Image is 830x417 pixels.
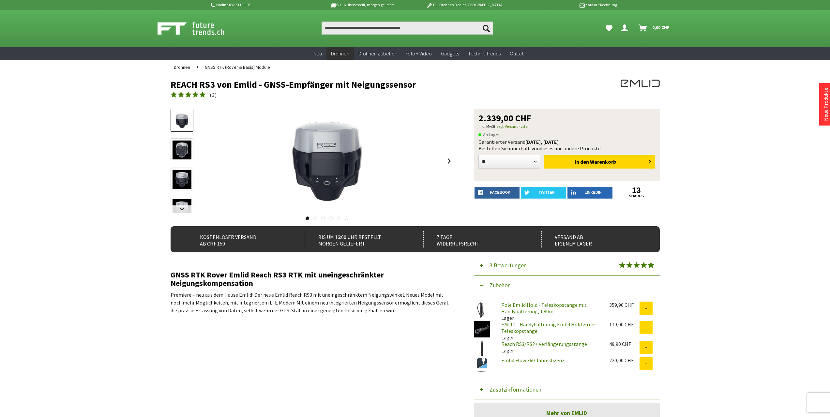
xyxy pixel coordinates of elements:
[174,64,190,70] span: Drohnen
[326,47,354,60] a: Drohnen
[405,50,432,57] span: Foto + Video
[275,109,379,213] img: REACH RS3 von Emlid - GNSS-Empfänger mit Neigungssensor
[205,64,270,70] span: GNSS RTK (Rover & Basis) Module
[618,22,633,35] a: Dein Konto
[474,380,660,399] button: Zusatzinformationen
[521,187,566,199] a: twitter
[609,357,640,364] div: 220,00 CHF
[567,187,613,199] a: LinkedIn
[490,190,510,194] span: facebook
[525,139,559,145] b: [DATE], [DATE]
[585,190,602,194] span: LinkedIn
[621,80,660,87] img: EMLID
[575,158,589,165] span: In den
[212,92,215,98] span: 3
[202,60,273,74] a: GNSS RTK (Rover & Basis) Module
[636,22,673,35] a: Warenkorb
[478,123,655,130] p: inkl. MwSt.
[173,111,191,130] img: Vorschau: REACH RS3 von Emlid - GNSS-Empfänger mit Neigungssensor
[475,187,520,199] a: facebook
[539,190,555,194] span: twitter
[609,341,640,347] div: 49,90 CHF
[313,50,322,57] span: Neu
[413,1,515,9] p: DJI Drohnen Dealer [GEOGRAPHIC_DATA]
[609,302,640,308] div: 359,90 CHF
[474,276,660,295] button: Zubehör
[478,131,500,139] span: An Lager
[652,22,670,33] span: 0,00 CHF
[474,302,490,318] img: Pole Emlid Hold - Teleskopstange mit Handyhalterung, 1.80m
[479,22,493,35] button: Suchen
[309,47,326,60] a: Neu
[501,302,587,315] a: Pole Emlid Hold - Teleskopstange mit Handyhalterung, 1.80m
[614,194,659,198] a: shares
[423,231,527,247] div: 7 Tage Widerrufsrecht
[171,80,562,89] h1: REACH RS3 von Emlid - GNSS-Empfänger mit Neigungssensor
[171,91,217,99] a: (3)
[496,302,604,321] div: Lager
[158,20,239,37] img: Shop Futuretrends - zur Startseite wechseln
[474,341,490,357] img: Reach RS3/RS2+ Verlängerungsstange
[311,1,413,9] p: Bis 16 Uhr bestellt, morgen geliefert.
[358,50,396,57] span: Drohnen Zubehör
[305,231,409,247] div: Bis um 16:00 Uhr bestellt Morgen geliefert
[515,1,617,9] p: Kauf auf Rechnung
[463,47,505,60] a: Technik-Trends
[505,47,528,60] a: Outlet
[468,50,501,57] span: Technik-Trends
[171,299,449,314] span: Mit einem neu integrierten Neigungssensor ermöglicht dieses Gerät die präzise Erfassung von Daten...
[590,158,616,165] span: Warenkorb
[171,271,454,288] h2: GNSS RTK Rover Emlid Reach RS3 RTK mit uneingeschränkter Neigungskompensation
[474,357,490,373] img: Emlid Flow 360 Jahreslizenz
[541,231,645,247] div: Versand ab eigenem Lager
[602,22,616,35] a: Meine Favoriten
[510,50,523,57] span: Outlet
[501,321,596,334] a: EMLID - Handyhalterung Emlid Hold zu der Teleskopstange
[322,22,493,35] input: Produkt, Marke, Kategorie, EAN, Artikelnummer…
[354,47,401,60] a: Drohnen Zubehör
[478,139,655,152] div: Garantierter Versand Bestellen Sie innerhalb von dieses und andere Produkte.
[436,47,463,60] a: Gadgets
[614,187,659,194] a: 13
[496,341,604,354] div: Lager
[496,124,530,129] a: zzgl. Versandkosten
[496,321,604,341] div: Lager
[210,1,311,9] p: Hotline 032 511 11 03
[171,291,449,314] span: Premiere – neu aus dem Hause Emlid! Der neue Emlid Reach RS3 mit uneingeschränktem Neigungswinkel...
[544,155,655,169] button: In den Warenkorb
[501,357,565,364] a: Emlid Flow 360 Jahreslizenz
[210,92,217,98] span: ( )
[401,47,436,60] a: Foto + Video
[474,256,660,276] button: 3 Bewertungen
[187,231,291,247] div: Kostenloser Versand ab CHF 150
[171,60,193,74] a: Drohnen
[609,321,640,328] div: 119,00 CHF
[478,113,531,123] span: 2.339,00 CHF
[331,50,349,57] span: Drohnen
[474,321,490,337] img: EMLID - Handyhalterung Emlid Hold zu der Teleskopstange
[441,50,459,57] span: Gadgets
[822,88,829,121] a: Neue Produkte
[501,341,587,347] a: Reach RS3/RS2+ Verlängerungsstange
